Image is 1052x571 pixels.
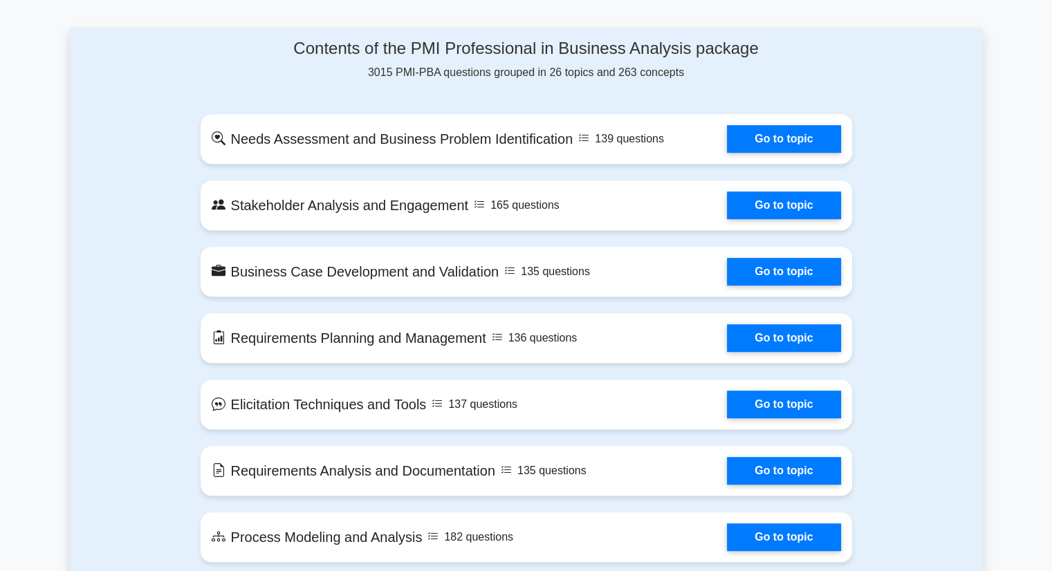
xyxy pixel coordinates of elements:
div: 3015 PMI-PBA questions grouped in 26 topics and 263 concepts [201,39,852,81]
a: Go to topic [727,391,840,418]
a: Go to topic [727,457,840,485]
a: Go to topic [727,523,840,551]
a: Go to topic [727,191,840,219]
a: Go to topic [727,258,840,285]
h4: Contents of the PMI Professional in Business Analysis package [201,39,852,59]
a: Go to topic [727,324,840,352]
a: Go to topic [727,125,840,153]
